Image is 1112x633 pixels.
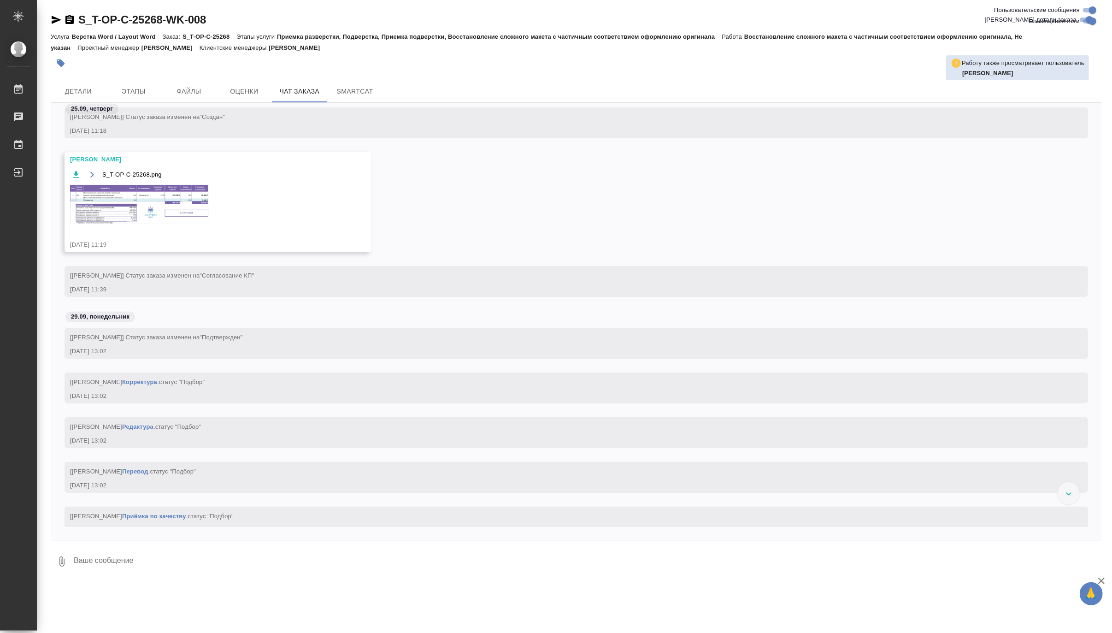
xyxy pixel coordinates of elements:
[70,347,1056,356] div: [DATE] 13:02
[86,169,98,180] button: Открыть на драйве
[70,285,1056,294] div: [DATE] 11:39
[70,423,201,430] span: [[PERSON_NAME] .
[70,126,1056,136] div: [DATE] 11:18
[70,526,1056,535] div: [DATE] 13:02
[962,70,1013,77] b: [PERSON_NAME]
[269,44,327,51] p: [PERSON_NAME]
[70,272,254,279] span: [[PERSON_NAME]] Статус заказа изменен на
[78,13,206,26] a: S_T-OP-C-25268-WK-008
[200,334,242,341] span: "Подтвержден"
[1080,582,1103,605] button: 🙏
[200,44,269,51] p: Клиентские менеджеры
[277,86,322,97] span: Чат заказа
[122,379,157,385] a: Корректура
[70,185,208,224] img: S_T-OP-C-25268.png
[51,14,62,25] button: Скопировать ссылку для ЯМессенджера
[51,53,71,73] button: Добавить тэг
[70,379,205,385] span: [[PERSON_NAME] .
[70,481,1056,490] div: [DATE] 13:02
[102,170,162,179] span: S_T-OP-C-25268.png
[122,468,148,475] a: Перевод
[1029,17,1080,26] span: Оповещения-логи
[962,69,1084,78] p: Крамник Артём
[122,513,186,520] a: Приёмка по качеству
[722,33,744,40] p: Работа
[71,104,113,113] p: 25.09, четверг
[188,513,233,520] span: статус "Подбор"
[159,379,205,385] span: статус "Подбор"
[71,312,129,321] p: 29.09, понедельник
[56,86,100,97] span: Детали
[122,423,153,430] a: Редактура
[70,334,243,341] span: [[PERSON_NAME]] Статус заказа изменен на
[70,240,339,249] div: [DATE] 11:19
[994,6,1080,15] span: Пользовательские сообщения
[70,391,1056,401] div: [DATE] 13:02
[71,33,162,40] p: Верстка Word / Layout Word
[333,86,377,97] span: SmartCat
[222,86,266,97] span: Оценки
[70,468,196,475] span: [[PERSON_NAME] .
[985,15,1077,24] span: [PERSON_NAME] детали заказа
[77,44,141,51] p: Проектный менеджер
[70,513,234,520] span: [[PERSON_NAME] .
[167,86,211,97] span: Файлы
[163,33,182,40] p: Заказ:
[200,272,254,279] span: "Согласование КП"
[277,33,722,40] p: Приемка разверстки, Подверстка, Приемка подверстки, Восстановление сложного макета с частичным со...
[236,33,277,40] p: Этапы услуги
[70,436,1056,445] div: [DATE] 13:02
[155,423,201,430] span: статус "Подбор"
[1083,584,1099,603] span: 🙏
[150,468,196,475] span: статус "Подбор"
[64,14,75,25] button: Скопировать ссылку
[112,86,156,97] span: Этапы
[141,44,200,51] p: [PERSON_NAME]
[70,169,82,180] button: Скачать
[962,59,1084,68] p: Работу также просматривает пользователь
[182,33,236,40] p: S_T-OP-C-25268
[51,33,71,40] p: Услуга
[70,155,339,164] div: [PERSON_NAME]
